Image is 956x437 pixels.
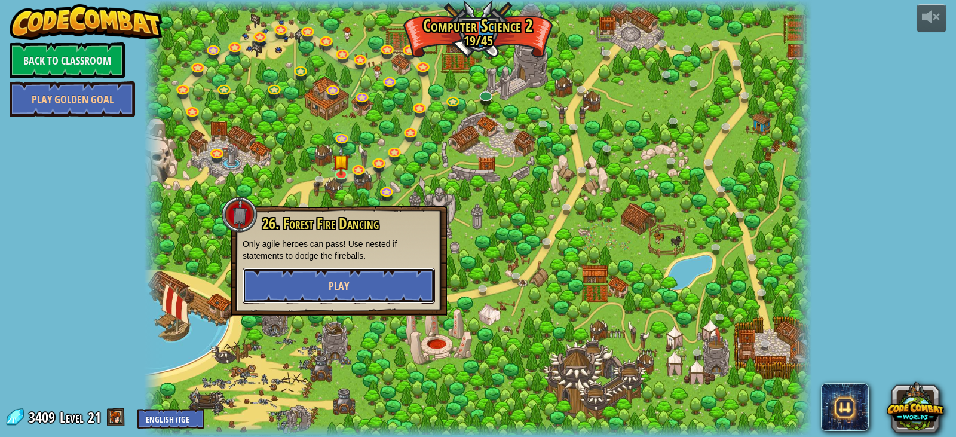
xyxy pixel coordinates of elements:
[262,213,379,234] span: 26. Forest Fire Dancing
[88,408,101,427] span: 21
[333,146,350,175] img: level-banner-started.png
[10,4,163,40] img: CodeCombat - Learn how to code by playing a game
[243,268,435,304] button: Play
[10,42,125,78] a: Back to Classroom
[29,408,59,427] span: 3409
[60,408,84,427] span: Level
[243,238,435,262] p: Only agile heroes can pass! Use nested if statements to dodge the fireballs.
[329,279,349,294] span: Play
[917,4,946,32] button: Adjust volume
[10,81,135,117] a: Play Golden Goal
